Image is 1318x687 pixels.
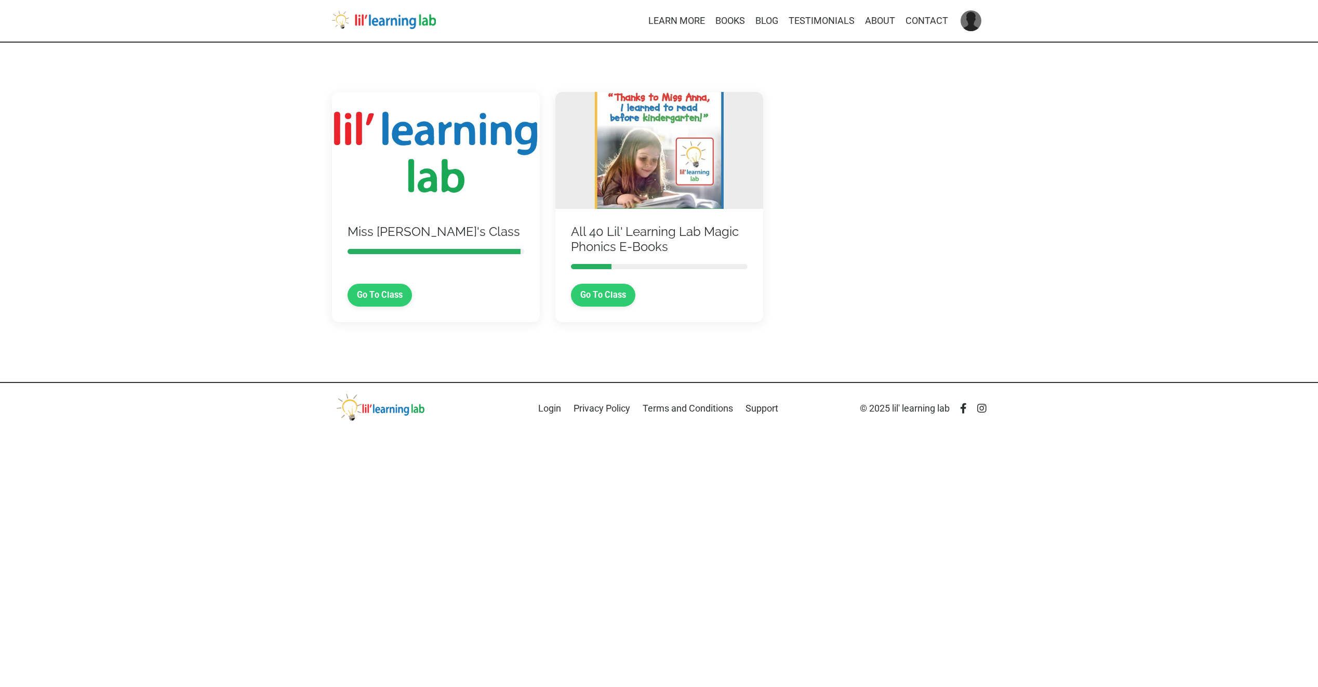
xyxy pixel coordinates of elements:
img: 4PhO0kh5RXGZUtBlzLiX_product-thumbnail_1280x720.png [332,92,540,209]
a: BOOKS [715,14,745,29]
a: Privacy Policy [574,403,630,414]
img: User Avatar [961,10,981,31]
a: TESTIMONIALS [789,14,855,29]
a: Go To Class [571,284,636,307]
img: lil' learning lab [332,394,457,421]
a: Go To Class [348,284,412,307]
a: All 40 Lil' Learning Lab Magic Phonics E-Books [571,224,748,255]
a: Login [538,403,561,414]
a: ABOUT [865,14,895,29]
a: BLOG [755,14,778,29]
img: lil' learning lab [332,11,436,30]
a: CONTACT [906,14,948,29]
a: Terms and Conditions [643,403,733,414]
span: © 2025 lil' learning lab [860,403,950,414]
a: Miss [PERSON_NAME]'s Class [348,224,524,240]
a: LEARN MORE [648,14,705,29]
img: MvQOlt8yShOUuPFVolEP_file.jpg [555,92,763,209]
a: Support [745,403,778,414]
